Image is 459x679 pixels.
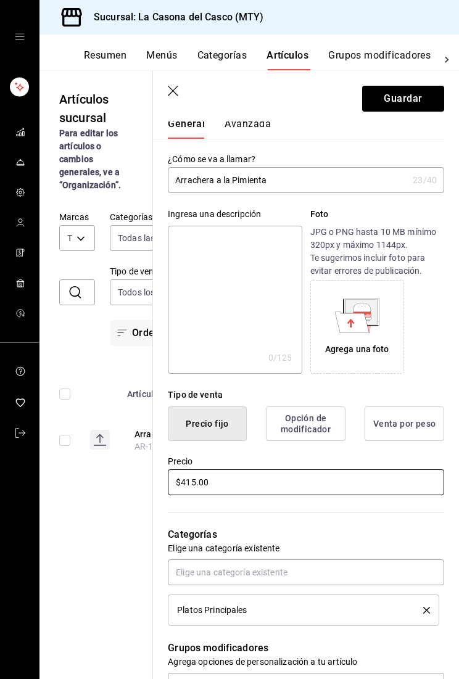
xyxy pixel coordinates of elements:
[168,542,444,554] p: Elige una categoría existente
[110,320,178,346] button: Ordenar
[168,155,444,163] label: ¿Cómo se va a llamar?
[168,457,444,466] label: Precio
[120,371,248,410] th: Artículo
[59,128,121,190] strong: Para editar los artículos o cambios generales, ve a “Organización”.
[118,286,191,298] span: Todos los artículos
[168,208,302,221] div: Ingresa una descripción
[168,118,205,139] button: General
[266,406,345,441] button: Opción de modificador
[325,343,389,356] div: Agrega una foto
[146,49,177,70] button: Menús
[84,10,264,25] h3: Sucursal: La Casona del Casco (MTY)
[84,49,434,70] div: navigation tabs
[268,352,292,364] div: 0 /125
[84,49,126,70] button: Resumen
[168,641,444,656] p: Grupos modificadores
[110,267,217,276] label: Tipo de venta
[110,213,217,221] label: Categorías
[365,406,444,441] button: Venta por peso
[88,280,95,305] input: Buscar artículo
[413,174,437,186] div: 23 /40
[134,442,213,451] span: AR-1758235471830
[313,283,401,371] div: Agrega una foto
[59,213,95,221] label: Marcas
[177,606,247,614] span: Platos Principales
[328,49,431,70] button: Grupos modificadores
[118,232,194,244] span: Todas las categorías, Sin categoría
[168,469,444,495] input: $0.00
[197,49,247,70] button: Categorías
[67,232,72,244] span: Todas las marcas, Sin marca
[168,406,247,441] button: Precio fijo
[168,527,444,542] p: Categorías
[134,428,233,440] button: edit-product-location
[168,118,429,139] div: navigation tabs
[168,656,444,668] p: Agrega opciones de personalización a tu artículo
[267,49,308,70] button: Artículos
[415,607,430,614] button: delete
[168,559,444,585] input: Elige una categoría existente
[310,226,444,278] p: JPG o PNG hasta 10 MB mínimo 320px y máximo 1144px. Te sugerimos incluir foto para evitar errores...
[168,389,444,401] div: Tipo de venta
[225,118,271,139] button: Avanzada
[59,90,133,127] div: Artículos sucursal
[362,86,444,112] button: Guardar
[310,208,444,221] p: Foto
[15,32,25,42] button: open drawer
